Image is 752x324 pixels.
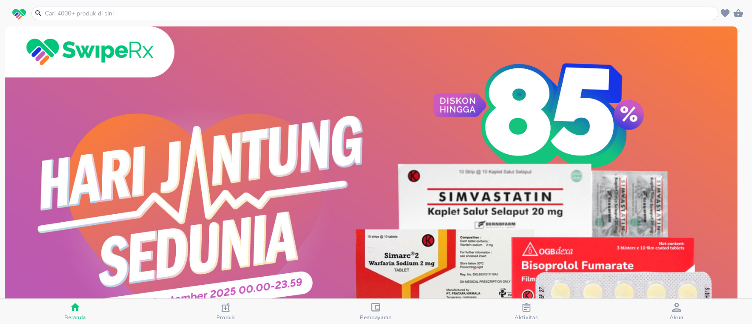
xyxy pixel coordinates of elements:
button: Aktivitas [451,299,601,324]
button: Pembayaran [301,299,451,324]
button: Akun [602,299,752,324]
button: Produk [150,299,300,324]
img: logo_swiperx_s.bd005f3b.svg [12,9,26,20]
span: Produk [216,314,235,321]
span: Akun [670,314,684,321]
span: Pembayaran [360,314,392,321]
input: Cari 4000+ produk di sini [44,9,716,18]
span: Beranda [64,314,86,321]
span: Aktivitas [515,314,538,321]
